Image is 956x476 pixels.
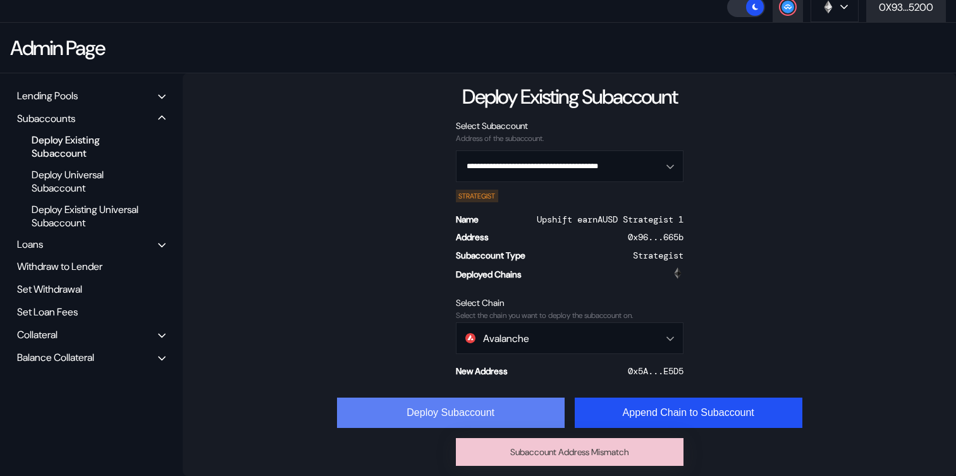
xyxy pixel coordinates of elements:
div: Subaccounts [17,112,75,125]
div: Deploy Existing Universal Subaccount [25,201,149,231]
div: Deploy Universal Subaccount [25,166,149,197]
div: Loans [17,238,43,251]
div: Upshift earnAUSD Strategist 1 [537,214,683,225]
div: Name [456,214,479,225]
div: Select Subaccount [456,120,683,131]
button: Open menu [456,322,683,354]
div: STRATEGIST [456,190,499,202]
button: Open menu [456,150,683,182]
button: Deploy Subaccount [337,398,565,428]
div: New Address [456,365,508,377]
img: chain-logo [465,333,475,343]
div: Collateral [17,328,58,341]
div: Subaccount Type [456,250,525,261]
div: Strategist [633,250,683,261]
div: Deploy Existing Subaccount [462,83,677,110]
div: Withdraw to Lender [13,257,170,276]
div: 0x96...665b [628,231,683,243]
div: Select Chain [456,297,683,308]
img: mainnet [672,267,683,279]
div: 0x5A...E5D5 [628,365,683,377]
div: Set Loan Fees [13,302,170,322]
div: Set Withdrawal [13,279,170,299]
div: Subaccount Address Mismatch [510,443,629,461]
div: Balance Collateral [17,351,94,364]
div: Admin Page [10,35,104,61]
div: Deployed Chains [456,269,522,280]
button: Append Chain to Subaccount [575,398,802,428]
div: Lending Pools [17,89,78,102]
div: Deploy Existing Subaccount [25,131,149,162]
div: Select the chain you want to deploy the subaccount on. [456,311,683,320]
div: 0X93...5200 [879,1,933,14]
div: Address [456,231,489,243]
div: Address of the subaccount. [456,134,683,143]
div: Avalanche [465,332,651,345]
